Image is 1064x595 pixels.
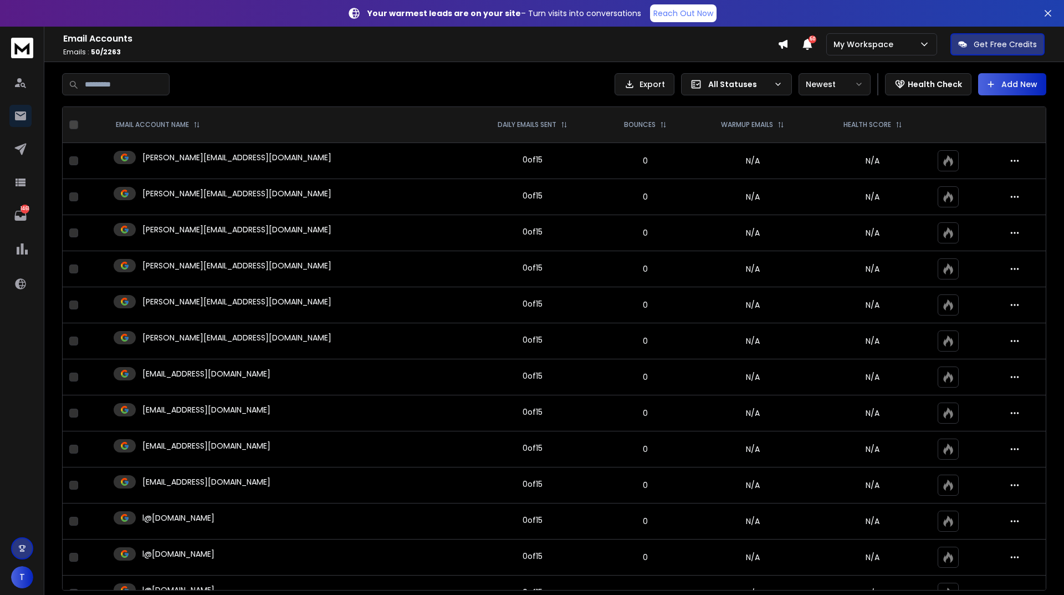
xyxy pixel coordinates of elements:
p: Reach Out Now [653,8,713,19]
p: All Statuses [708,79,769,90]
div: 0 of 15 [523,443,543,454]
button: T [11,566,33,588]
button: Health Check [885,73,971,95]
p: N/A [821,263,924,274]
button: Export [615,73,674,95]
span: 50 [809,35,816,43]
p: N/A [821,155,924,166]
p: N/A [821,335,924,347]
p: Health Check [908,79,962,90]
td: N/A [691,467,814,504]
div: 0 of 15 [523,479,543,490]
button: Get Free Credits [950,33,1045,55]
p: [PERSON_NAME][EMAIL_ADDRESS][DOMAIN_NAME] [142,260,331,271]
div: 0 of 15 [523,515,543,526]
td: N/A [691,143,814,179]
td: N/A [691,359,814,395]
p: [PERSON_NAME][EMAIL_ADDRESS][DOMAIN_NAME] [142,296,331,307]
p: [EMAIL_ADDRESS][DOMAIN_NAME] [142,440,270,451]
div: 0 of 15 [523,370,543,382]
p: [PERSON_NAME][EMAIL_ADDRESS][DOMAIN_NAME] [142,152,331,163]
p: 0 [606,372,684,383]
p: 0 [606,408,684,419]
p: N/A [821,408,924,419]
button: Add New [978,73,1046,95]
p: N/A [821,444,924,455]
div: 0 of 15 [523,406,543,418]
p: 0 [606,480,684,491]
p: 0 [606,299,684,311]
p: N/A [821,372,924,383]
p: [EMAIL_ADDRESS][DOMAIN_NAME] [142,404,270,415]
p: 0 [606,516,684,527]
strong: Your warmest leads are on your site [367,8,521,19]
div: 0 of 15 [523,190,543,201]
p: [PERSON_NAME][EMAIL_ADDRESS][DOMAIN_NAME] [142,224,331,235]
p: N/A [821,227,924,238]
img: logo [11,38,33,58]
p: [PERSON_NAME][EMAIL_ADDRESS][DOMAIN_NAME] [142,188,331,199]
div: 0 of 15 [523,298,543,309]
p: 0 [606,227,684,238]
p: N/A [821,191,924,202]
div: 0 of 15 [523,154,543,165]
p: N/A [821,299,924,311]
p: 0 [606,263,684,274]
td: N/A [691,504,814,540]
p: WARMUP EMAILS [721,120,773,129]
p: N/A [821,516,924,527]
p: [EMAIL_ADDRESS][DOMAIN_NAME] [142,476,270,487]
td: N/A [691,540,814,576]
td: N/A [691,179,814,215]
p: [EMAIL_ADDRESS][DOMAIN_NAME] [142,368,270,379]
td: N/A [691,431,814,467]
p: 0 [606,335,684,347]
p: N/A [821,552,924,563]
p: DAILY EMAILS SENT [498,120,556,129]
p: – Turn visits into conversations [367,8,641,19]
p: 0 [606,444,684,455]
p: l@[DOMAIN_NAME] [142,512,214,523]
p: l@[DOMAIN_NAME] [142,548,214,560]
p: [PERSON_NAME][EMAIL_ADDRESS][DOMAIN_NAME] [142,332,331,343]
td: N/A [691,395,814,431]
p: HEALTH SCORE [843,120,891,129]
p: 0 [606,552,684,563]
div: 0 of 15 [523,551,543,562]
p: 0 [606,155,684,166]
p: BOUNCES [624,120,656,129]
button: Newest [799,73,871,95]
td: N/A [691,323,814,359]
a: Reach Out Now [650,4,717,22]
td: N/A [691,215,814,251]
td: N/A [691,287,814,323]
div: 0 of 15 [523,262,543,273]
p: Get Free Credits [974,39,1037,50]
div: EMAIL ACCOUNT NAME [116,120,200,129]
p: 1461 [21,205,29,213]
div: 0 of 15 [523,334,543,345]
td: N/A [691,251,814,287]
p: My Workspace [833,39,898,50]
p: N/A [821,480,924,491]
h1: Email Accounts [63,32,777,45]
span: 50 / 2263 [91,47,121,57]
a: 1461 [9,205,32,227]
p: 0 [606,191,684,202]
p: Emails : [63,48,777,57]
div: 0 of 15 [523,226,543,237]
